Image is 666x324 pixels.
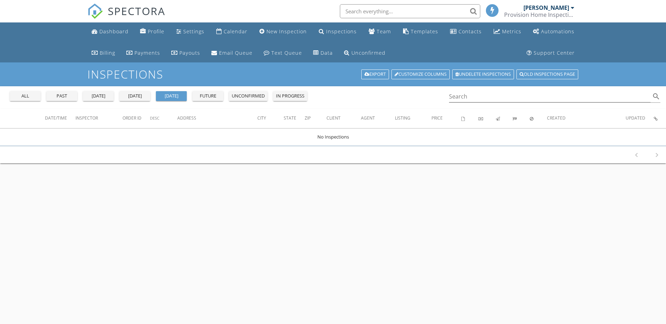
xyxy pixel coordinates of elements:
[547,109,626,128] th: Created: Not sorted.
[177,115,196,121] span: Address
[502,28,521,35] div: Metrics
[195,93,220,100] div: future
[83,91,114,101] button: [DATE]
[452,69,514,79] a: Undelete inspections
[305,109,327,128] th: Zip: Not sorted.
[156,91,187,101] button: [DATE]
[45,109,75,128] th: Date/Time: Not sorted.
[534,49,575,56] div: Support Center
[45,115,67,121] span: Date/Time
[122,93,147,100] div: [DATE]
[192,91,223,101] button: future
[431,115,443,121] span: Price
[271,49,302,56] div: Text Queue
[134,49,160,56] div: Payments
[411,28,438,35] div: Templates
[395,109,431,128] th: Listing: Not sorted.
[461,109,479,128] th: Agreements signed: Not sorted.
[316,25,360,38] a: Inspections
[541,28,574,35] div: Automations
[183,28,204,35] div: Settings
[108,4,165,18] span: SPECTORA
[391,69,450,79] a: Customize Columns
[504,11,574,18] div: Provision Home Inspections, LLC.
[75,109,123,128] th: Inspector: Not sorted.
[310,47,336,60] a: Data
[257,115,266,121] span: City
[305,115,311,121] span: Zip
[449,91,651,102] input: Search
[361,69,389,79] a: Export
[49,93,74,100] div: past
[340,4,480,18] input: Search everything...
[257,109,284,128] th: City: Not sorted.
[124,47,163,60] a: Payments
[400,25,441,38] a: Templates
[459,28,482,35] div: Contacts
[524,47,578,60] a: Support Center
[179,49,200,56] div: Payouts
[150,115,159,121] span: Desc
[530,25,577,38] a: Automations (Basic)
[276,93,304,100] div: in progress
[284,115,296,121] span: State
[547,115,566,121] span: Created
[177,109,258,128] th: Address: Not sorted.
[361,115,375,121] span: Agent
[351,49,385,56] div: Unconfirmed
[13,93,38,100] div: all
[361,109,395,128] th: Agent: Not sorted.
[148,28,164,35] div: Profile
[652,92,660,101] i: search
[261,47,305,60] a: Text Queue
[119,91,150,101] button: [DATE]
[87,9,165,24] a: SPECTORA
[89,25,131,38] a: Dashboard
[159,93,184,100] div: [DATE]
[326,28,357,35] div: Inspections
[273,91,307,101] button: in progress
[654,109,666,128] th: Inspection Details: Not sorted.
[75,115,98,121] span: Inspector
[169,47,203,60] a: Payouts
[377,28,391,35] div: Team
[123,109,150,128] th: Order ID: Not sorted.
[327,109,361,128] th: Client: Not sorted.
[327,115,341,121] span: Client
[366,25,394,38] a: Team
[219,49,252,56] div: Email Queue
[10,91,41,101] button: all
[86,93,111,100] div: [DATE]
[479,109,496,128] th: Paid: Not sorted.
[447,25,484,38] a: Contacts
[89,47,118,60] a: Billing
[137,25,167,38] a: Company Profile
[87,68,579,80] h1: Inspections
[213,25,250,38] a: Calendar
[232,93,265,100] div: unconfirmed
[87,4,103,19] img: The Best Home Inspection Software - Spectora
[209,47,255,60] a: Email Queue
[523,4,569,11] div: [PERSON_NAME]
[321,49,333,56] div: Data
[224,28,248,35] div: Calendar
[516,69,578,79] a: Old inspections page
[229,91,268,101] button: unconfirmed
[266,28,307,35] div: New Inspection
[431,109,461,128] th: Price: Not sorted.
[284,109,305,128] th: State: Not sorted.
[257,25,310,38] a: New Inspection
[100,49,115,56] div: Billing
[530,109,547,128] th: Canceled: Not sorted.
[123,115,141,121] span: Order ID
[341,47,388,60] a: Unconfirmed
[99,28,128,35] div: Dashboard
[173,25,207,38] a: Settings
[395,115,410,121] span: Listing
[626,109,654,128] th: Updated: Not sorted.
[513,109,530,128] th: Submitted: Not sorted.
[150,109,177,128] th: Desc: Not sorted.
[496,109,513,128] th: Published: Not sorted.
[491,25,524,38] a: Metrics
[626,115,645,121] span: Updated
